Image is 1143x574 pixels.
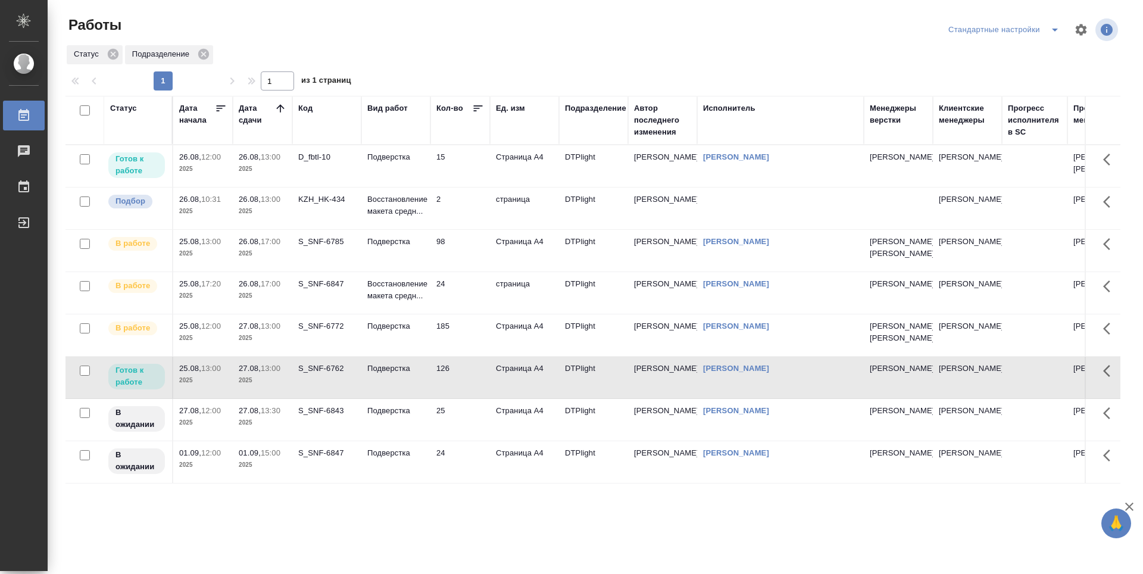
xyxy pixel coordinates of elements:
[115,280,150,292] p: В работе
[1096,357,1125,385] button: Здесь прячутся важные кнопки
[367,278,424,302] p: Восстановление макета средн...
[430,399,490,441] td: 25
[239,195,261,204] p: 26.08,
[367,405,424,417] p: Подверстка
[261,279,280,288] p: 17:00
[367,447,424,459] p: Подверстка
[179,448,201,457] p: 01.09,
[201,448,221,457] p: 12:00
[1073,151,1130,175] p: [PERSON_NAME], [PERSON_NAME]
[201,406,221,415] p: 12:00
[107,194,166,210] div: Можно подбирать исполнителей
[430,314,490,356] td: 185
[870,151,927,163] p: [PERSON_NAME]
[107,320,166,336] div: Исполнитель выполняет работу
[1067,188,1136,229] td: [PERSON_NAME]
[1106,511,1126,536] span: 🙏
[107,447,166,475] div: Исполнитель назначен, приступать к работе пока рано
[179,364,201,373] p: 25.08,
[559,441,628,483] td: DTPlight
[628,399,697,441] td: [PERSON_NAME]
[870,405,927,417] p: [PERSON_NAME]
[430,272,490,314] td: 24
[298,278,355,290] div: S_SNF-6847
[1096,399,1125,428] button: Здесь прячутся важные кнопки
[490,357,559,398] td: Страница А4
[367,102,408,114] div: Вид работ
[933,230,1002,272] td: [PERSON_NAME]
[933,357,1002,398] td: [PERSON_NAME]
[115,195,145,207] p: Подбор
[110,102,137,114] div: Статус
[179,332,227,344] p: 2025
[1008,102,1061,138] div: Прогресс исполнителя в SC
[239,364,261,373] p: 27.08,
[239,417,286,429] p: 2025
[1096,441,1125,470] button: Здесь прячутся важные кнопки
[1101,509,1131,538] button: 🙏
[179,417,227,429] p: 2025
[1067,15,1095,44] span: Настроить таблицу
[1096,272,1125,301] button: Здесь прячутся важные кнопки
[933,272,1002,314] td: [PERSON_NAME]
[367,194,424,217] p: Восстановление макета средн...
[933,441,1002,483] td: [PERSON_NAME]
[239,290,286,302] p: 2025
[298,236,355,248] div: S_SNF-6785
[65,15,121,35] span: Работы
[261,322,280,330] p: 13:00
[559,314,628,356] td: DTPlight
[1096,230,1125,258] button: Здесь прячутся важные кнопки
[870,278,927,290] p: [PERSON_NAME]
[490,188,559,229] td: страница
[1096,188,1125,216] button: Здесь прячутся важные кнопки
[1096,145,1125,174] button: Здесь прячутся важные кнопки
[628,357,697,398] td: [PERSON_NAME]
[298,194,355,205] div: KZH_HK-434
[1067,357,1136,398] td: [PERSON_NAME]
[179,459,227,471] p: 2025
[179,195,201,204] p: 26.08,
[430,145,490,187] td: 15
[107,236,166,252] div: Исполнитель выполняет работу
[945,20,1067,39] div: split button
[298,102,313,114] div: Код
[201,279,221,288] p: 17:20
[628,230,697,272] td: [PERSON_NAME]
[933,314,1002,356] td: [PERSON_NAME]
[179,375,227,386] p: 2025
[115,322,150,334] p: В работе
[107,363,166,391] div: Исполнитель может приступить к работе
[628,145,697,187] td: [PERSON_NAME]
[179,290,227,302] p: 2025
[628,272,697,314] td: [PERSON_NAME]
[559,272,628,314] td: DTPlight
[559,230,628,272] td: DTPlight
[179,205,227,217] p: 2025
[179,406,201,415] p: 27.08,
[74,48,103,60] p: Статус
[870,447,927,459] p: [PERSON_NAME]
[703,406,769,415] a: [PERSON_NAME]
[1067,272,1136,314] td: [PERSON_NAME]
[239,459,286,471] p: 2025
[239,163,286,175] p: 2025
[490,272,559,314] td: страница
[115,449,158,473] p: В ожидании
[239,332,286,344] p: 2025
[201,322,221,330] p: 12:00
[132,48,193,60] p: Подразделение
[490,314,559,356] td: Страница А4
[179,322,201,330] p: 25.08,
[703,237,769,246] a: [PERSON_NAME]
[703,448,769,457] a: [PERSON_NAME]
[367,363,424,375] p: Подверстка
[298,405,355,417] div: S_SNF-6843
[125,45,213,64] div: Подразделение
[201,152,221,161] p: 12:00
[430,230,490,272] td: 98
[559,399,628,441] td: DTPlight
[298,151,355,163] div: D_fbtl-10
[490,145,559,187] td: Страница А4
[179,248,227,260] p: 2025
